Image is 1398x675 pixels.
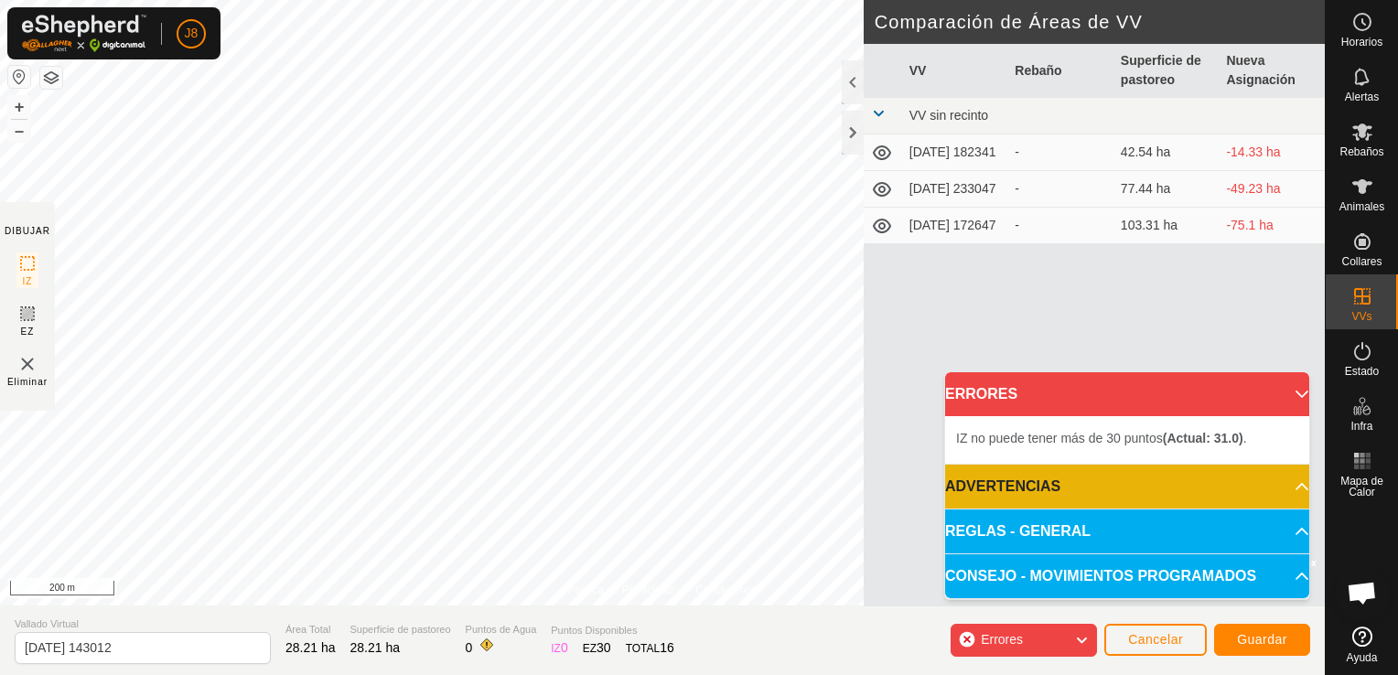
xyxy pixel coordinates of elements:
[1219,171,1325,208] td: -49.23 ha
[466,622,537,637] span: Puntos de Agua
[1015,216,1106,235] div: -
[945,554,1309,598] p-accordion-header: CONSEJO - MOVIMIENTOS PROGRAMADOS
[1113,171,1220,208] td: 77.44 ha
[1104,624,1207,656] button: Cancelar
[1015,179,1106,198] div: -
[1219,208,1325,244] td: -75.1 ha
[945,416,1309,464] p-accordion-content: ERRORES
[1237,632,1287,647] span: Guardar
[1341,37,1382,48] span: Horarios
[902,134,1008,171] td: [DATE] 182341
[902,208,1008,244] td: [DATE] 172647
[185,24,199,43] span: J8
[1345,91,1379,102] span: Alertas
[1330,476,1393,498] span: Mapa de Calor
[902,44,1008,98] th: VV
[1113,44,1220,98] th: Superficie de pastoreo
[16,353,38,375] img: VV
[1219,44,1325,98] th: Nueva Asignación
[695,582,757,598] a: Contáctenos
[583,638,611,658] div: EZ
[350,622,451,637] span: Superficie de pastoreo
[23,274,33,288] span: IZ
[1214,624,1310,656] button: Guardar
[945,383,1017,405] span: ERRORES
[660,640,674,655] span: 16
[7,375,48,389] span: Eliminar
[466,640,473,655] span: 0
[561,640,568,655] span: 0
[1219,134,1325,171] td: -14.33 ha
[1326,619,1398,670] a: Ayuda
[1015,143,1106,162] div: -
[551,623,674,638] span: Puntos Disponibles
[1351,311,1371,322] span: VVs
[1007,44,1113,98] th: Rebaño
[875,11,1325,33] h2: Comparación de Áreas de VV
[1345,366,1379,377] span: Estado
[285,622,336,637] span: Área Total
[350,640,401,655] span: 28.21 ha
[1341,256,1382,267] span: Collares
[1350,421,1372,432] span: Infra
[22,15,146,52] img: Logo Gallagher
[945,372,1309,416] p-accordion-header: ERRORES
[1339,201,1384,212] span: Animales
[40,67,62,89] button: Capas del Mapa
[1163,431,1243,445] b: (Actual: 31.0)
[945,465,1309,509] p-accordion-header: ADVERTENCIAS
[1113,208,1220,244] td: 103.31 ha
[945,520,1091,542] span: REGLAS - GENERAL
[902,171,1008,208] td: [DATE] 233047
[597,640,611,655] span: 30
[945,476,1060,498] span: ADVERTENCIAS
[21,325,35,338] span: EZ
[568,582,673,598] a: Política de Privacidad
[981,632,1023,647] span: Errores
[1339,146,1383,157] span: Rebaños
[1113,134,1220,171] td: 42.54 ha
[8,120,30,142] button: –
[1347,652,1378,663] span: Ayuda
[5,224,50,238] div: DIBUJAR
[956,431,1247,445] span: IZ no puede tener más de 30 puntos .
[945,565,1256,587] span: CONSEJO - MOVIMIENTOS PROGRAMADOS
[551,638,567,658] div: IZ
[285,640,336,655] span: 28.21 ha
[945,509,1309,553] p-accordion-header: REGLAS - GENERAL
[15,616,271,632] span: Vallado Virtual
[909,108,988,123] span: VV sin recinto
[1128,632,1183,647] span: Cancelar
[8,96,30,118] button: +
[8,66,30,88] button: Restablecer Mapa
[626,638,674,658] div: TOTAL
[1335,565,1390,620] div: Chat abierto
